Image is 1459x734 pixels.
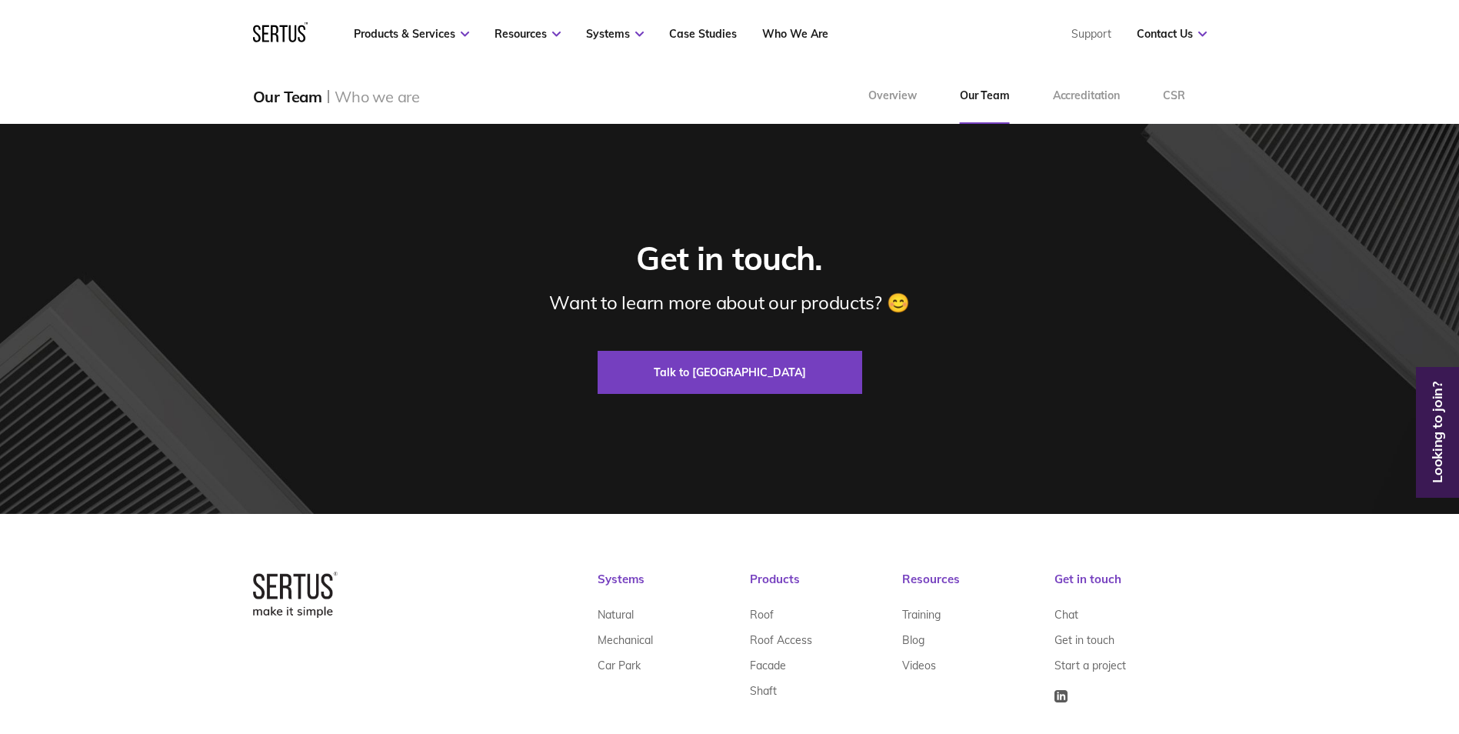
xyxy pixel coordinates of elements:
[750,572,902,602] div: Products
[1141,68,1207,124] a: CSR
[549,291,909,314] div: Want to learn more about our products? 😊
[847,68,938,124] a: Overview
[1031,68,1141,124] a: Accreditation
[253,87,322,106] div: Our Team
[1054,628,1114,653] a: Get in touch
[902,602,941,628] a: Training
[1054,653,1126,679] a: Start a project
[902,572,1054,602] div: Resources
[902,653,936,679] a: Videos
[1071,27,1111,41] a: Support
[598,602,634,628] a: Natural
[750,628,812,653] a: Roof Access
[750,602,774,628] a: Roof
[354,27,469,41] a: Products & Services
[598,628,653,653] a: Mechanical
[598,351,862,394] a: Talk to [GEOGRAPHIC_DATA]
[1137,27,1207,41] a: Contact Us
[586,27,644,41] a: Systems
[1054,572,1207,602] div: Get in touch
[1054,690,1068,702] img: Icon
[598,653,641,679] a: Car Park
[750,679,777,704] a: Shaft
[636,239,822,279] div: Get in touch.
[1420,426,1455,439] a: Looking to join?
[495,27,561,41] a: Resources
[598,572,750,602] div: Systems
[669,27,737,41] a: Case Studies
[750,653,786,679] a: Facade
[1054,602,1078,628] a: Chat
[335,87,420,106] div: Who we are
[762,27,828,41] a: Who We Are
[253,572,338,618] img: logo-box-2bec1e6d7ed5feb70a4f09a85fa1bbdd.png
[902,628,924,653] a: Blog
[1182,556,1459,734] iframe: Chat Widget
